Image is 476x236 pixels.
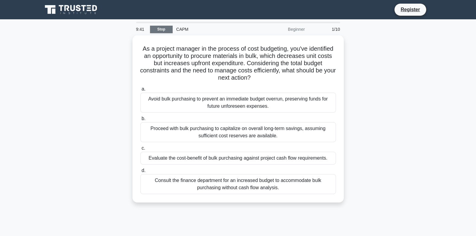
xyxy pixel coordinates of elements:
[142,116,145,121] span: b.
[140,45,337,82] h5: As a project manager in the process of cost budgeting, you've identified an opportunity to procur...
[140,174,336,194] div: Consult the finance department for an increased budget to accommodate bulk purchasing without cas...
[173,23,256,35] div: CAPM
[142,168,145,173] span: d.
[397,6,423,13] a: Register
[140,152,336,164] div: Evaluate the cost-benefit of bulk purchasing against project cash flow requirements.
[142,86,145,91] span: a.
[140,122,336,142] div: Proceed with bulk purchasing to capitalize on overall long-term savings, assuming sufficient cost...
[308,23,344,35] div: 1/10
[133,23,150,35] div: 9:41
[142,145,145,151] span: c.
[150,26,173,33] a: Stop
[256,23,308,35] div: Beginner
[140,93,336,113] div: Avoid bulk purchasing to prevent an immediate budget overrun, preserving funds for future unfores...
